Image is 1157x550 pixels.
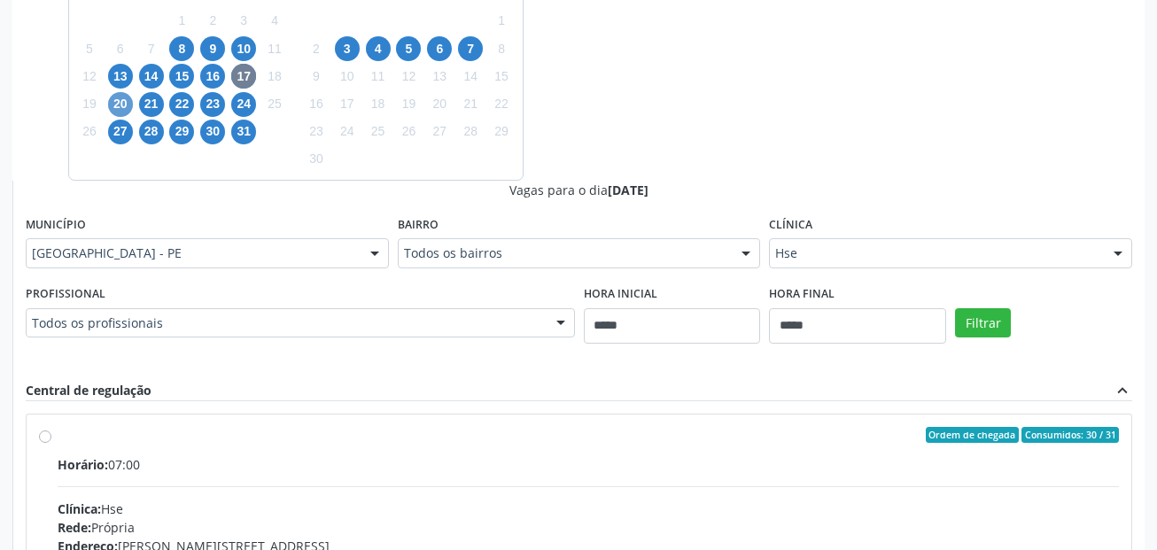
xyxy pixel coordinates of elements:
[26,381,151,400] div: Central de regulação
[489,9,514,34] span: sábado, 1 de novembro de 2025
[77,64,102,89] span: domingo, 12 de outubro de 2025
[427,120,452,144] span: quinta-feira, 27 de novembro de 2025
[231,36,256,61] span: sexta-feira, 10 de outubro de 2025
[396,92,421,117] span: quarta-feira, 19 de novembro de 2025
[366,36,391,61] span: terça-feira, 4 de novembro de 2025
[396,64,421,89] span: quarta-feira, 12 de novembro de 2025
[489,64,514,89] span: sábado, 15 de novembro de 2025
[304,36,329,61] span: domingo, 2 de novembro de 2025
[58,455,1119,474] div: 07:00
[489,92,514,117] span: sábado, 22 de novembro de 2025
[169,9,194,34] span: quarta-feira, 1 de outubro de 2025
[58,518,1119,537] div: Própria
[77,92,102,117] span: domingo, 19 de outubro de 2025
[427,36,452,61] span: quinta-feira, 6 de novembro de 2025
[26,281,105,308] label: Profissional
[58,456,108,473] span: Horário:
[231,120,256,144] span: sexta-feira, 31 de outubro de 2025
[108,36,133,61] span: segunda-feira, 6 de outubro de 2025
[32,244,353,262] span: [GEOGRAPHIC_DATA] - PE
[396,36,421,61] span: quarta-feira, 5 de novembro de 2025
[231,64,256,89] span: sexta-feira, 17 de outubro de 2025
[304,147,329,172] span: domingo, 30 de novembro de 2025
[139,120,164,144] span: terça-feira, 28 de outubro de 2025
[458,120,483,144] span: sexta-feira, 28 de novembro de 2025
[139,92,164,117] span: terça-feira, 21 de outubro de 2025
[458,36,483,61] span: sexta-feira, 7 de novembro de 2025
[139,36,164,61] span: terça-feira, 7 de outubro de 2025
[335,120,360,144] span: segunda-feira, 24 de novembro de 2025
[108,92,133,117] span: segunda-feira, 20 de outubro de 2025
[262,9,287,34] span: sábado, 4 de outubro de 2025
[955,308,1011,338] button: Filtrar
[489,120,514,144] span: sábado, 29 de novembro de 2025
[584,281,657,308] label: Hora inicial
[262,64,287,89] span: sábado, 18 de outubro de 2025
[108,64,133,89] span: segunda-feira, 13 de outubro de 2025
[200,36,225,61] span: quinta-feira, 9 de outubro de 2025
[108,120,133,144] span: segunda-feira, 27 de outubro de 2025
[262,92,287,117] span: sábado, 25 de outubro de 2025
[398,212,439,239] label: Bairro
[200,64,225,89] span: quinta-feira, 16 de outubro de 2025
[1113,381,1132,400] i: expand_less
[769,281,835,308] label: Hora final
[200,120,225,144] span: quinta-feira, 30 de outubro de 2025
[58,500,101,517] span: Clínica:
[77,36,102,61] span: domingo, 5 de outubro de 2025
[58,500,1119,518] div: Hse
[26,212,86,239] label: Município
[169,64,194,89] span: quarta-feira, 15 de outubro de 2025
[200,9,225,34] span: quinta-feira, 2 de outubro de 2025
[489,36,514,61] span: sábado, 8 de novembro de 2025
[32,314,539,332] span: Todos os profissionais
[262,36,287,61] span: sábado, 11 de outubro de 2025
[304,120,329,144] span: domingo, 23 de novembro de 2025
[304,92,329,117] span: domingo, 16 de novembro de 2025
[169,36,194,61] span: quarta-feira, 8 de outubro de 2025
[335,64,360,89] span: segunda-feira, 10 de novembro de 2025
[169,92,194,117] span: quarta-feira, 22 de outubro de 2025
[769,212,812,239] label: Clínica
[231,92,256,117] span: sexta-feira, 24 de outubro de 2025
[335,36,360,61] span: segunda-feira, 3 de novembro de 2025
[366,92,391,117] span: terça-feira, 18 de novembro de 2025
[427,64,452,89] span: quinta-feira, 13 de novembro de 2025
[366,64,391,89] span: terça-feira, 11 de novembro de 2025
[200,92,225,117] span: quinta-feira, 23 de outubro de 2025
[404,244,725,262] span: Todos os bairros
[335,92,360,117] span: segunda-feira, 17 de novembro de 2025
[1021,427,1119,443] span: Consumidos: 30 / 31
[139,64,164,89] span: terça-feira, 14 de outubro de 2025
[458,64,483,89] span: sexta-feira, 14 de novembro de 2025
[608,182,648,198] span: [DATE]
[366,120,391,144] span: terça-feira, 25 de novembro de 2025
[231,9,256,34] span: sexta-feira, 3 de outubro de 2025
[427,92,452,117] span: quinta-feira, 20 de novembro de 2025
[58,519,91,536] span: Rede:
[926,427,1019,443] span: Ordem de chegada
[396,120,421,144] span: quarta-feira, 26 de novembro de 2025
[775,244,1096,262] span: Hse
[77,120,102,144] span: domingo, 26 de outubro de 2025
[169,120,194,144] span: quarta-feira, 29 de outubro de 2025
[458,92,483,117] span: sexta-feira, 21 de novembro de 2025
[26,181,1132,199] div: Vagas para o dia
[304,64,329,89] span: domingo, 9 de novembro de 2025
